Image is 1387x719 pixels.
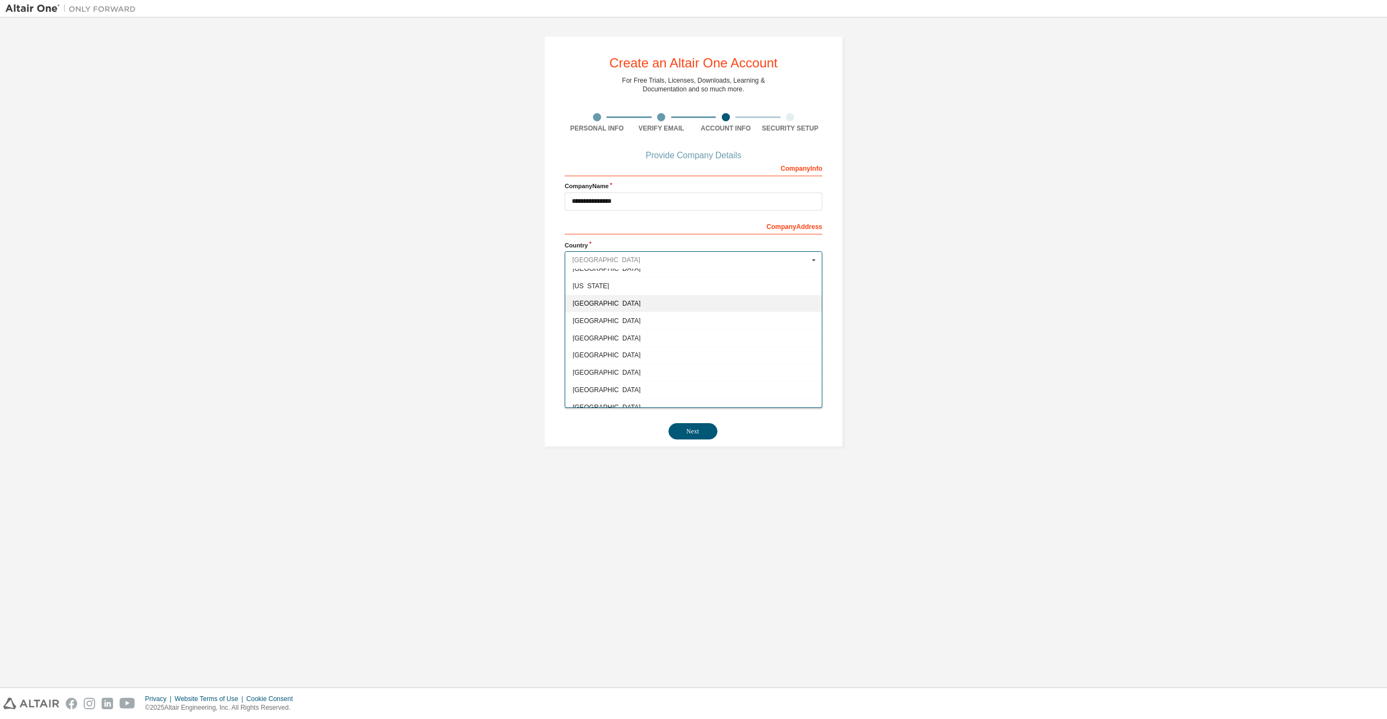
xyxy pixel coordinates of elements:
label: Company Name [565,182,822,190]
div: Account Info [693,124,758,133]
div: Create an Altair One Account [609,57,778,70]
span: [GEOGRAPHIC_DATA] [573,352,815,358]
button: Next [668,423,717,439]
div: Company Address [565,217,822,234]
div: Website Terms of Use [174,695,246,703]
div: Personal Info [565,124,629,133]
span: [US_STATE] [573,283,815,289]
div: Security Setup [758,124,823,133]
div: Company Info [565,159,822,176]
img: linkedin.svg [102,698,113,709]
div: Cookie Consent [246,695,299,703]
span: [GEOGRAPHIC_DATA] [573,387,815,393]
div: For Free Trials, Licenses, Downloads, Learning & Documentation and so much more. [622,76,765,94]
label: Country [565,241,822,250]
span: [GEOGRAPHIC_DATA] [573,300,815,307]
img: youtube.svg [120,698,135,709]
img: Altair One [5,3,141,14]
p: © 2025 Altair Engineering, Inc. All Rights Reserved. [145,703,299,712]
img: facebook.svg [66,698,77,709]
span: [GEOGRAPHIC_DATA] [573,318,815,324]
span: [GEOGRAPHIC_DATA] [573,265,815,272]
div: Provide Company Details [565,152,822,159]
span: [GEOGRAPHIC_DATA] [573,369,815,376]
span: [GEOGRAPHIC_DATA] [573,404,815,411]
div: Verify Email [629,124,694,133]
span: [GEOGRAPHIC_DATA] [573,334,815,341]
div: Privacy [145,695,174,703]
img: instagram.svg [84,698,95,709]
img: altair_logo.svg [3,698,59,709]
